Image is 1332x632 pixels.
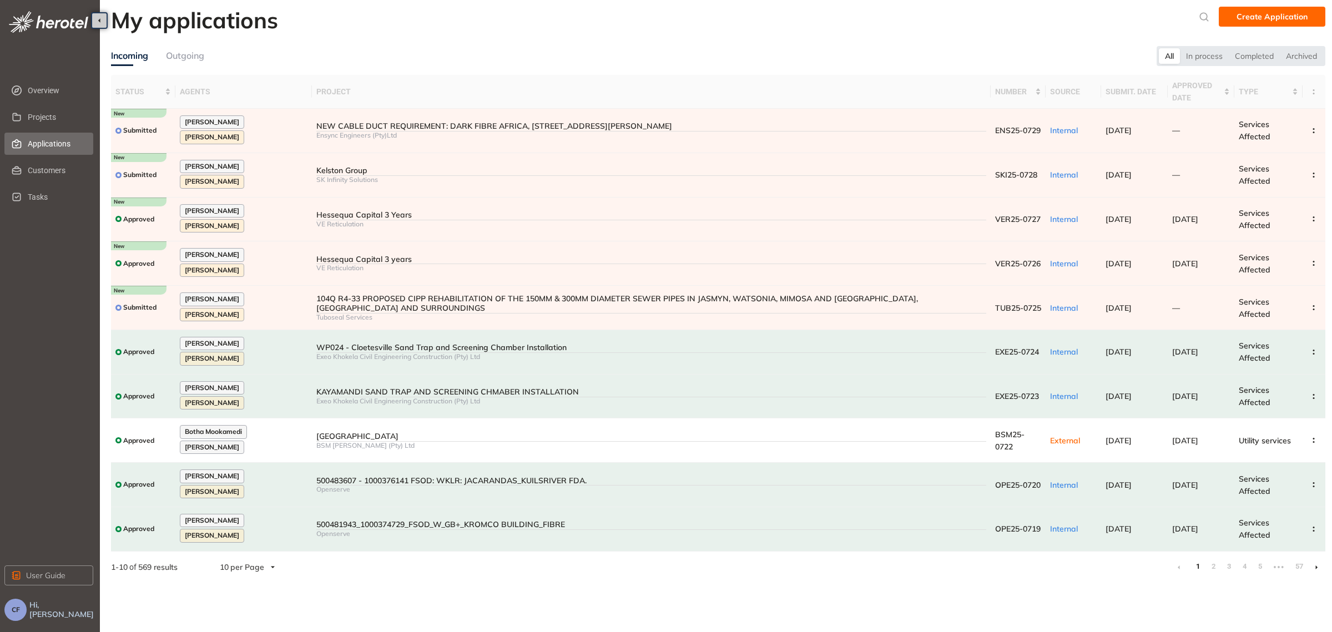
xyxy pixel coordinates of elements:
[1219,7,1325,27] button: Create Application
[9,11,88,33] img: logo
[1308,558,1325,576] li: Next Page
[316,294,986,313] div: 104Q R4-33 PROPOSED CIPP REHABILITATION OF THE 150MM & 300MM DIAMETER SEWER PIPES IN JASMYN, WATS...
[4,565,93,585] button: User Guide
[1172,347,1198,357] span: [DATE]
[995,480,1041,490] span: OPE25-0720
[185,251,239,259] span: [PERSON_NAME]
[1239,436,1291,446] span: Utility services
[123,525,154,533] span: Approved
[995,214,1041,224] span: VER25-0727
[1106,125,1132,135] span: [DATE]
[1270,558,1288,576] span: •••
[185,399,239,407] span: [PERSON_NAME]
[1239,474,1270,496] span: Services Affected
[28,133,84,155] span: Applications
[185,163,239,170] span: [PERSON_NAME]
[1239,119,1270,141] span: Services Affected
[1239,385,1270,407] span: Services Affected
[1106,214,1132,224] span: [DATE]
[1172,480,1198,490] span: [DATE]
[1106,436,1132,446] span: [DATE]
[185,311,239,318] span: [PERSON_NAME]
[991,75,1046,109] th: number
[316,432,986,441] div: [GEOGRAPHIC_DATA]
[123,392,154,400] span: Approved
[1239,252,1270,275] span: Services Affected
[316,176,986,184] div: SK Infinity Solutions
[1172,391,1198,401] span: [DATE]
[111,562,128,572] strong: 1 - 10
[1168,75,1234,109] th: approved date
[185,118,239,126] span: [PERSON_NAME]
[1106,303,1132,313] span: [DATE]
[995,170,1037,180] span: SKI25-0728
[1239,297,1270,319] span: Services Affected
[312,75,991,109] th: project
[1234,75,1303,109] th: type
[316,397,986,405] div: Exeo Khokela Civil Engineering Construction (Pty) Ltd
[1192,558,1203,575] a: 1
[1208,558,1219,575] a: 2
[1254,558,1265,576] li: 5
[1106,480,1132,490] span: [DATE]
[185,178,239,185] span: [PERSON_NAME]
[123,348,154,356] span: Approved
[1239,164,1270,186] span: Services Affected
[123,260,154,267] span: Approved
[995,347,1039,357] span: EXE25-0724
[28,186,84,208] span: Tasks
[316,530,986,538] div: Openserve
[185,222,239,230] span: [PERSON_NAME]
[185,517,239,524] span: [PERSON_NAME]
[1046,75,1101,109] th: source
[316,387,986,397] div: KAYAMANDI SAND TRAP AND SCREENING CHMABER INSTALLATION
[1106,170,1132,180] span: [DATE]
[123,437,154,444] span: Approved
[1239,85,1290,98] span: type
[316,314,986,321] div: Tuboseal Services
[1050,170,1078,180] span: Internal
[1254,558,1265,575] a: 5
[995,125,1041,135] span: ENS25-0729
[1208,558,1219,576] li: 2
[1292,558,1303,576] li: 57
[29,600,95,619] span: Hi, [PERSON_NAME]
[26,569,65,582] span: User Guide
[1106,524,1132,534] span: [DATE]
[1050,214,1078,224] span: Internal
[185,488,239,496] span: [PERSON_NAME]
[1239,341,1270,363] span: Services Affected
[1280,48,1323,64] div: Archived
[1192,558,1203,576] li: 1
[28,159,84,181] span: Customers
[185,428,242,436] span: Botha Mookamedi
[1292,558,1303,575] a: 57
[1237,11,1308,23] span: Create Application
[995,524,1041,534] span: OPE25-0719
[1050,480,1078,490] span: Internal
[995,391,1039,401] span: EXE25-0723
[316,264,986,272] div: VE Reticulation
[1101,75,1168,109] th: submit. date
[1050,303,1078,313] span: Internal
[1180,48,1229,64] div: In process
[1239,518,1270,540] span: Services Affected
[1172,170,1180,180] span: —
[316,476,986,486] div: 500483607 - 1000376141 FSOD: WKLR: JACARANDAS_KUILSRIVER FDA.
[1172,214,1198,224] span: [DATE]
[1050,436,1080,446] span: External
[123,171,157,179] span: Submitted
[175,75,312,109] th: agents
[1172,125,1180,135] span: —
[316,486,986,493] div: Openserve
[316,132,986,139] div: Ensync Engineers (Pty)Ltd
[185,207,239,215] span: [PERSON_NAME]
[316,166,986,175] div: Kelston Group
[111,49,148,63] div: Incoming
[1229,48,1280,64] div: Completed
[1050,391,1078,401] span: Internal
[12,606,20,614] span: CF
[1239,208,1270,230] span: Services Affected
[4,599,27,621] button: CF
[123,215,154,223] span: Approved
